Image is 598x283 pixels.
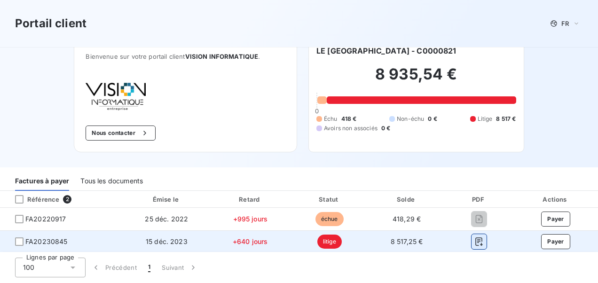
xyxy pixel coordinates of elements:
span: Litige [478,115,493,123]
button: Précédent [86,258,142,277]
span: 25 déc. 2022 [145,215,188,223]
span: 0 [315,107,319,115]
span: FA20220917 [25,214,66,224]
button: Payer [541,234,570,249]
h3: Portail client [15,15,87,32]
span: échue [315,212,344,226]
div: Référence [8,195,59,204]
span: 15 déc. 2023 [146,237,188,245]
div: Actions [515,195,596,204]
span: VISION INFORMATIQUE [185,53,259,60]
span: 0 € [381,124,390,133]
span: 418,29 € [393,215,421,223]
span: FA20230845 [25,237,68,246]
span: 0 € [428,115,437,123]
span: Échu [324,115,338,123]
div: PDF [447,195,511,204]
h6: LE [GEOGRAPHIC_DATA] - C0000821 [316,45,456,56]
div: Solde [370,195,443,204]
span: 100 [23,263,34,272]
div: Retard [212,195,288,204]
h2: 8 935,54 € [316,65,516,93]
span: +640 jours [233,237,268,245]
div: Factures à payer [15,171,69,191]
span: litige [317,235,342,249]
span: Avoirs non associés [324,124,378,133]
button: Payer [541,212,570,227]
span: FR [561,20,569,27]
div: Tous les documents [80,171,143,191]
span: 8 517 € [496,115,516,123]
span: 418 € [341,115,357,123]
span: Non-échu [397,115,424,123]
span: +995 jours [233,215,268,223]
span: Bienvenue sur votre portail client . [86,53,285,60]
span: 2 [63,195,71,204]
div: Statut [292,195,367,204]
button: Nous contacter [86,126,155,141]
span: 8 517,25 € [391,237,423,245]
span: 1 [148,263,150,272]
div: Émise le [125,195,208,204]
img: Company logo [86,83,146,110]
button: 1 [142,258,156,277]
button: Suivant [156,258,204,277]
